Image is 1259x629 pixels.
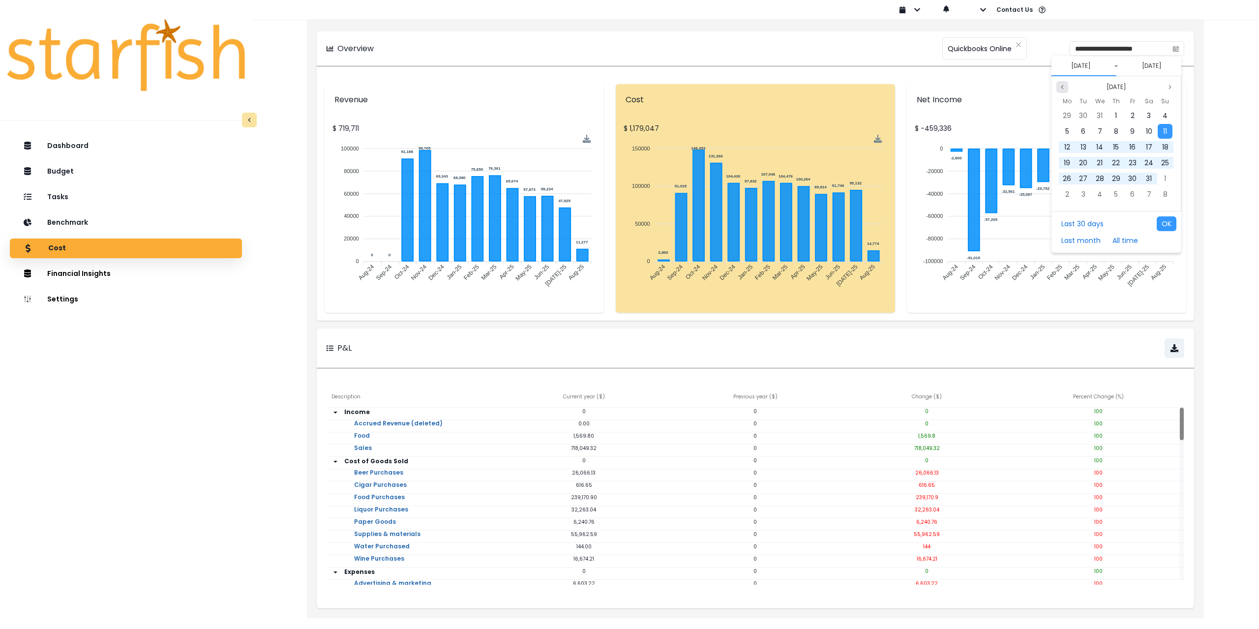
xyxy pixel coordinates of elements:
[331,569,339,576] svg: arrow down
[346,494,413,513] a: Food Purchases
[1079,174,1087,183] span: 27
[1144,158,1153,168] span: 24
[498,388,670,408] div: Current year ( $ )
[1013,494,1184,501] p: 100
[635,221,650,227] tspan: 50000
[1079,158,1087,168] span: 20
[1124,95,1140,108] div: Friday
[498,432,670,440] p: 1,569.80
[1059,186,1075,202] div: 02 Sep 2024
[670,580,841,587] p: 0
[1059,108,1075,123] div: 29 Jul 2024
[331,409,339,417] svg: arrow down
[1108,186,1124,202] div: 05 Sep 2024
[926,236,943,241] tspan: -80000
[1095,95,1105,107] span: We
[1016,40,1021,50] button: Clear
[670,531,841,538] p: 0
[514,263,533,282] tspan: May-25
[10,290,242,309] button: Settings
[841,518,1013,526] p: 6,240.76
[1096,142,1103,152] span: 14
[1163,126,1167,136] span: 11
[1013,555,1184,563] p: 100
[1059,171,1075,186] div: 26 Aug 2024
[498,481,670,489] p: 616.65
[1075,123,1091,139] div: 06 Aug 2024
[1108,108,1124,123] div: 01 Aug 2024
[841,388,1013,408] div: Change ( $ )
[341,146,359,151] tspan: 100000
[1157,108,1173,123] div: 04 Aug 2024
[346,432,378,452] a: Food
[344,213,359,219] tspan: 40000
[1097,189,1102,199] span: 4
[670,494,841,501] p: 0
[1013,445,1184,452] p: 100
[1172,45,1179,52] svg: calendar
[10,162,242,181] button: Budget
[1064,158,1070,168] span: 19
[1115,263,1133,281] tspan: Jun-25
[1063,111,1071,120] span: 29
[47,167,74,176] p: Budget
[789,263,807,281] tspan: Apr-25
[356,258,359,264] tspan: 0
[1059,155,1075,171] div: 19 Aug 2024
[917,94,1176,106] p: Net Income
[1075,171,1091,186] div: 27 Aug 2024
[1115,111,1117,120] span: 1
[1103,81,1130,93] button: Select month
[1092,155,1108,171] div: 21 Aug 2024
[1092,139,1108,155] div: 14 Aug 2024
[445,263,463,281] tspan: Jan-25
[1108,123,1124,139] div: 08 Aug 2024
[327,388,498,408] div: Description
[344,236,359,241] tspan: 20000
[1140,186,1157,202] div: 07 Sep 2024
[1013,568,1184,575] p: 100
[648,263,666,281] tspan: Aug-24
[1065,126,1069,136] span: 5
[1124,186,1140,202] div: 06 Sep 2024
[1146,174,1152,183] span: 31
[805,263,824,282] tspan: May-25
[1129,142,1136,152] span: 16
[1063,95,1072,107] span: Mo
[1092,171,1108,186] div: 28 Aug 2024
[1081,263,1099,281] tspan: Apr-25
[346,555,412,575] a: Wine Purchases
[498,420,670,427] p: 0.00
[923,258,943,264] tspan: -100000
[1147,111,1151,120] span: 3
[1163,111,1168,120] span: 4
[684,263,702,281] tspan: Oct-24
[1075,155,1091,171] div: 20 Aug 2024
[1059,123,1075,139] div: 05 Aug 2024
[480,263,498,281] tspan: Mar-25
[1140,108,1157,123] div: 03 Aug 2024
[344,568,375,576] strong: Expenses
[1097,263,1115,282] tspan: May-25
[1059,139,1075,155] div: 12 Aug 2024
[1063,263,1081,281] tspan: Mar-25
[1080,142,1086,152] span: 13
[346,469,411,489] a: Beer Purchases
[332,123,596,134] p: $ 719,711
[959,263,977,281] tspan: Sep-24
[334,94,594,106] p: Revenue
[1157,171,1173,186] div: 01 Sep 2024
[375,263,393,281] tspan: Sep-24
[1131,111,1135,120] span: 2
[1081,126,1085,136] span: 6
[1046,263,1064,281] tspan: Feb-25
[670,568,841,575] p: 0
[1126,263,1150,287] tspan: [DATE]-25
[533,263,550,281] tspan: Jun-25
[498,531,670,538] p: 55,962.59
[1124,155,1140,171] div: 23 Aug 2024
[10,187,242,207] button: Tasks
[357,263,375,281] tspan: Aug-24
[344,168,359,174] tspan: 80000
